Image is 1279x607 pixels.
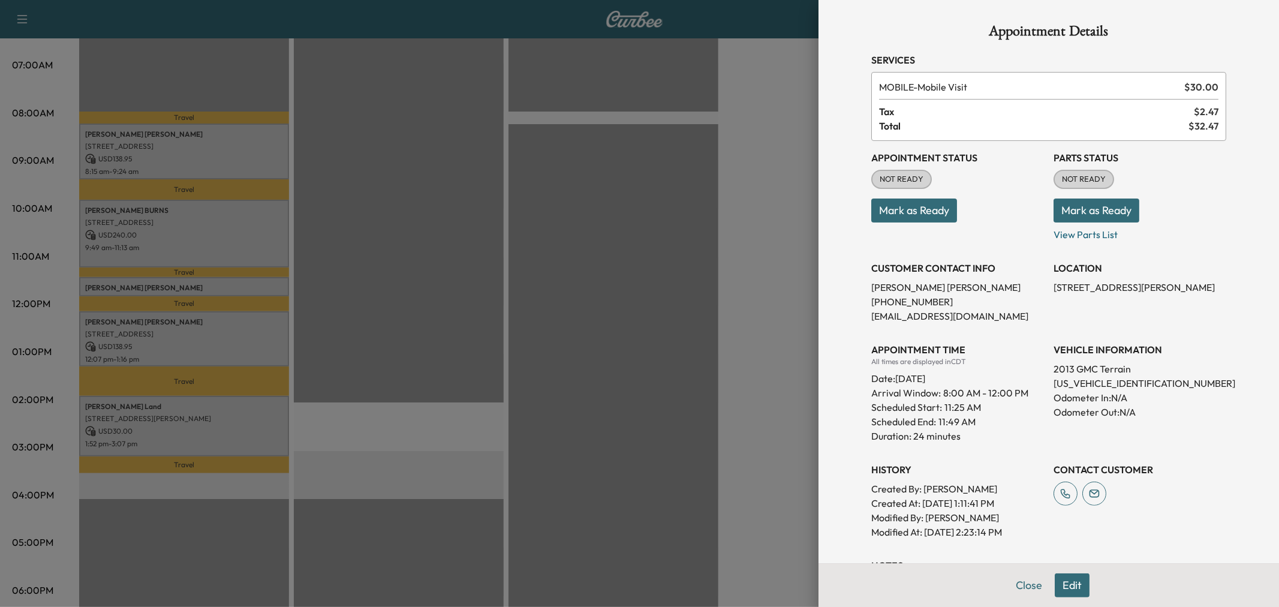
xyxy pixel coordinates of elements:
button: Mark as Ready [1054,199,1139,223]
p: [EMAIL_ADDRESS][DOMAIN_NAME] [871,309,1044,323]
div: All times are displayed in CDT [871,357,1044,366]
p: 11:49 AM [938,414,976,429]
h3: NOTES [871,558,1226,573]
span: Tax [879,104,1194,119]
p: Created At : [DATE] 1:11:41 PM [871,496,1044,510]
h3: Parts Status [1054,151,1226,165]
p: Odometer Out: N/A [1054,405,1226,419]
p: Arrival Window: [871,386,1044,400]
p: Modified At : [DATE] 2:23:14 PM [871,525,1044,539]
p: Scheduled Start: [871,400,942,414]
p: [STREET_ADDRESS][PERSON_NAME] [1054,280,1226,295]
h3: CUSTOMER CONTACT INFO [871,261,1044,275]
span: Total [879,119,1188,133]
p: 11:25 AM [944,400,981,414]
p: View Parts List [1054,223,1226,242]
p: Scheduled End: [871,414,936,429]
h3: CONTACT CUSTOMER [1054,462,1226,477]
span: 8:00 AM - 12:00 PM [943,386,1028,400]
p: Created By : [PERSON_NAME] [871,482,1044,496]
h3: LOCATION [1054,261,1226,275]
p: [US_VEHICLE_IDENTIFICATION_NUMBER] [1054,376,1226,390]
p: Duration: 24 minutes [871,429,1044,443]
h1: Appointment Details [871,24,1226,43]
p: 2013 GMC Terrain [1054,362,1226,376]
p: Odometer In: N/A [1054,390,1226,405]
button: Close [1008,573,1050,597]
h3: Appointment Status [871,151,1044,165]
h3: Services [871,53,1226,67]
div: Date: [DATE] [871,366,1044,386]
span: $ 32.47 [1188,119,1218,133]
h3: APPOINTMENT TIME [871,342,1044,357]
span: Mobile Visit [879,80,1179,94]
p: Modified By : [PERSON_NAME] [871,510,1044,525]
span: NOT READY [872,173,931,185]
p: [PHONE_NUMBER] [871,295,1044,309]
button: Mark as Ready [871,199,957,223]
span: NOT READY [1055,173,1113,185]
h3: History [871,462,1044,477]
p: [PERSON_NAME] [PERSON_NAME] [871,280,1044,295]
h3: VEHICLE INFORMATION [1054,342,1226,357]
span: $ 2.47 [1194,104,1218,119]
button: Edit [1055,573,1090,597]
span: $ 30.00 [1184,80,1218,94]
